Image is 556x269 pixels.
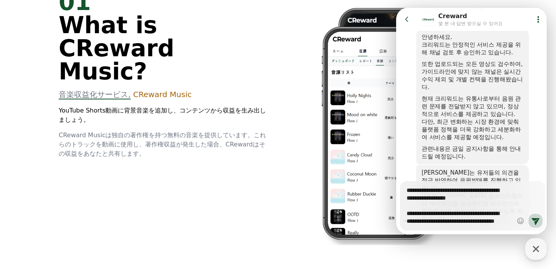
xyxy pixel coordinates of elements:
p: YouTube Shorts動画に背景音楽を追加し、コンテンツから収益を生み出しましょう。 [59,106,269,124]
span: CReward Music [133,90,192,99]
span: What is CReward Music? [59,12,174,85]
span: CReward Musicは独自の著作権を持つ無料の音楽を提供しています。これらのトラックを動画に使用し、著作権収益が発生した場合、CRewardはその収益をあなたと共有します。 [59,131,266,157]
iframe: Channel chat [396,8,547,234]
span: 音楽収益化サービス, [59,90,131,99]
